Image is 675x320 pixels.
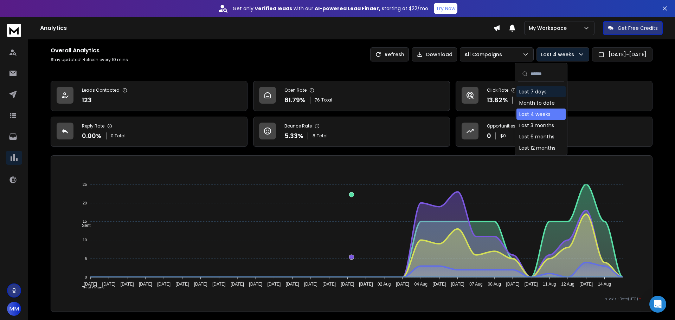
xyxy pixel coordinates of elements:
p: $ 0 [500,133,506,139]
tspan: [DATE] [268,282,281,287]
button: MM [7,302,21,316]
span: Total [317,133,328,139]
tspan: [DATE] [580,282,593,287]
p: Get Free Credits [618,25,658,32]
p: Last 4 weeks [541,51,577,58]
tspan: 0 [85,275,87,279]
span: Total Opens [77,286,104,290]
tspan: [DATE] [322,282,336,287]
h1: Analytics [40,24,493,32]
p: Opportunities [487,123,515,129]
a: Reply Rate0.00%0 Total [51,117,247,147]
p: 123 [82,95,92,105]
p: Download [426,51,452,58]
tspan: 5 [85,256,87,261]
tspan: [DATE] [102,282,116,287]
div: Last 3 months [519,122,554,129]
p: Stay updated! Refresh every 10 mins. [51,57,129,63]
div: Month to date [519,99,555,106]
tspan: [DATE] [359,282,373,287]
div: Last 12 months [519,144,555,151]
p: My Workspace [529,25,570,32]
img: logo [7,24,21,37]
span: 76 [315,97,320,103]
p: Try Now [436,5,455,12]
p: x-axis : Date(UTC) [62,296,641,302]
tspan: 15 [83,219,87,223]
tspan: [DATE] [194,282,207,287]
button: Refresh [370,47,409,61]
p: Open Rate [284,87,307,93]
tspan: [DATE] [212,282,226,287]
tspan: 12 Aug [561,282,574,287]
tspan: 08 Aug [488,282,501,287]
tspan: 04 Aug [414,282,427,287]
div: Last 6 months [519,133,554,140]
tspan: [DATE] [341,282,354,287]
a: Bounce Rate5.33%8Total [253,117,450,147]
a: Click Rate13.82%17Total [456,81,652,111]
tspan: [DATE] [139,282,152,287]
button: [DATE]-[DATE] [592,47,652,61]
p: 13.82 % [487,95,508,105]
p: 0 [487,131,491,141]
tspan: [DATE] [304,282,317,287]
h1: Overall Analytics [51,46,129,55]
tspan: 10 [83,238,87,242]
p: Leads Contacted [82,87,120,93]
button: Try Now [434,3,457,14]
strong: verified leads [255,5,292,12]
span: Sent [77,223,91,228]
tspan: [DATE] [157,282,171,287]
tspan: [DATE] [286,282,299,287]
div: Last 4 weeks [519,111,551,118]
button: Download [412,47,457,61]
p: 5.33 % [284,131,303,141]
tspan: 20 [83,201,87,205]
p: Refresh [385,51,404,58]
tspan: [DATE] [249,282,263,287]
a: Open Rate61.79%76Total [253,81,450,111]
p: Get only with our starting at $22/mo [233,5,428,12]
tspan: 07 Aug [469,282,482,287]
tspan: [DATE] [231,282,244,287]
tspan: 02 Aug [378,282,391,287]
tspan: 14 Aug [598,282,611,287]
div: Open Intercom Messenger [649,296,666,313]
strong: AI-powered Lead Finder, [315,5,380,12]
span: 8 [313,133,315,139]
tspan: 11 Aug [543,282,556,287]
div: Last 7 days [519,88,547,95]
tspan: 25 [83,182,87,187]
tspan: [DATE] [84,282,97,287]
span: Total [321,97,332,103]
tspan: [DATE] [451,282,464,287]
tspan: [DATE] [396,282,409,287]
button: Get Free Credits [603,21,663,35]
tspan: [DATE] [433,282,446,287]
a: Opportunities0$0 [456,117,652,147]
p: All Campaigns [464,51,505,58]
p: 0 Total [111,133,126,139]
p: 61.79 % [284,95,306,105]
tspan: [DATE] [506,282,520,287]
tspan: [DATE] [121,282,134,287]
p: Bounce Rate [284,123,312,129]
p: Reply Rate [82,123,104,129]
p: Click Rate [487,87,508,93]
a: Leads Contacted123 [51,81,247,111]
p: 0.00 % [82,131,102,141]
tspan: [DATE] [176,282,189,287]
tspan: [DATE] [525,282,538,287]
